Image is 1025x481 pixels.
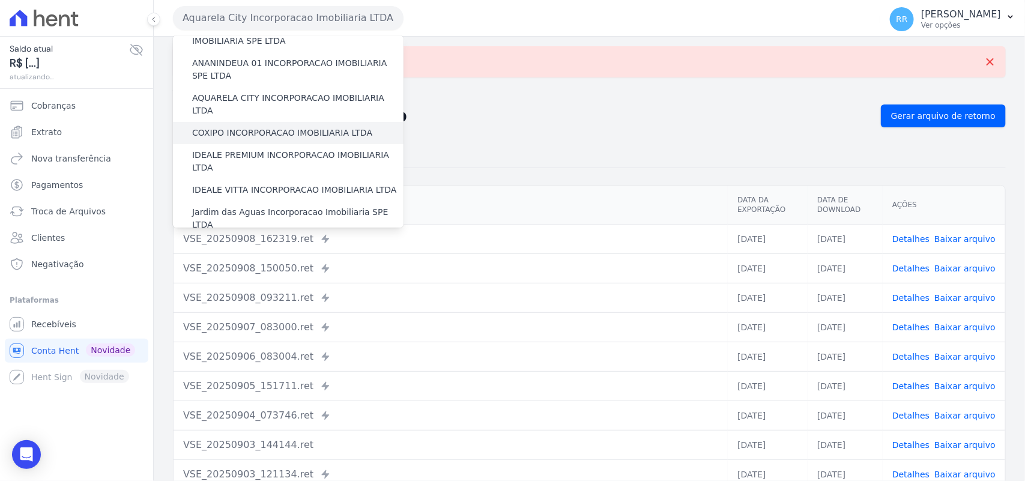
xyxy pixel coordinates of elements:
td: [DATE] [728,283,808,312]
a: Baixar arquivo [934,470,996,479]
a: Cobranças [5,94,148,118]
td: [DATE] [728,430,808,459]
td: [DATE] [728,401,808,430]
td: [DATE] [728,342,808,371]
a: Baixar arquivo [934,322,996,332]
span: Recebíveis [31,318,76,330]
a: Clientes [5,226,148,250]
a: Baixar arquivo [934,234,996,244]
a: Nova transferência [5,147,148,171]
a: Extrato [5,120,148,144]
div: VSE_20250905_151711.ret [183,379,718,393]
div: VSE_20250908_150050.ret [183,261,718,276]
td: [DATE] [728,224,808,253]
a: Detalhes [892,264,930,273]
a: Detalhes [892,440,930,450]
a: Pagamentos [5,173,148,197]
a: Detalhes [892,234,930,244]
td: [DATE] [808,401,883,430]
td: [DATE] [808,253,883,283]
label: ANANINDEUA 01 INCORPORACAO IMOBILIARIA SPE LTDA [192,57,404,82]
span: Conta Hent [31,345,79,357]
nav: Breadcrumb [173,87,1006,100]
label: IDEALE PREMIUM INCORPORACAO IMOBILIARIA LTDA [192,149,404,174]
div: VSE_20250904_073746.ret [183,408,718,423]
div: VSE_20250903_144144.ret [183,438,718,452]
a: Detalhes [892,470,930,479]
a: Detalhes [892,322,930,332]
span: atualizando... [10,71,129,82]
td: [DATE] [808,371,883,401]
td: [DATE] [808,283,883,312]
a: Baixar arquivo [934,381,996,391]
button: Aquarela City Incorporacao Imobiliaria LTDA [173,6,404,30]
td: [DATE] [808,312,883,342]
a: Conta Hent Novidade [5,339,148,363]
span: R$ [...] [10,55,129,71]
nav: Sidebar [10,94,144,389]
div: Open Intercom Messenger [12,440,41,469]
a: Baixar arquivo [934,440,996,450]
div: VSE_20250906_083004.ret [183,349,718,364]
p: [PERSON_NAME] [921,8,1001,20]
span: Gerar arquivo de retorno [891,110,996,122]
th: Data de Download [808,186,883,225]
h2: Exportações de Retorno [173,107,871,124]
span: Novidade [86,343,135,357]
div: VSE_20250908_162319.ret [183,232,718,246]
td: [DATE] [808,342,883,371]
td: [DATE] [728,253,808,283]
span: Troca de Arquivos [31,205,106,217]
a: Detalhes [892,411,930,420]
a: Baixar arquivo [934,293,996,303]
div: VSE_20250907_083000.ret [183,320,718,334]
td: [DATE] [808,430,883,459]
span: Cobranças [31,100,76,112]
a: Detalhes [892,352,930,362]
span: RR [896,15,907,23]
label: COXIPO INCORPORACAO IMOBILIARIA LTDA [192,127,372,139]
span: Clientes [31,232,65,244]
span: Saldo atual [10,43,129,55]
a: Recebíveis [5,312,148,336]
td: [DATE] [728,312,808,342]
div: VSE_20250908_093211.ret [183,291,718,305]
th: Ações [883,186,1005,225]
p: Ver opções [921,20,1001,30]
div: Plataformas [10,293,144,307]
span: Extrato [31,126,62,138]
span: Negativação [31,258,84,270]
a: Gerar arquivo de retorno [881,104,1006,127]
th: Data da Exportação [728,186,808,225]
a: Detalhes [892,293,930,303]
td: [DATE] [728,371,808,401]
td: [DATE] [808,224,883,253]
a: Baixar arquivo [934,352,996,362]
span: Pagamentos [31,179,83,191]
span: Nova transferência [31,153,111,165]
a: Baixar arquivo [934,264,996,273]
label: IDEALE VITTA INCORPORACAO IMOBILIARIA LTDA [192,184,396,196]
a: Negativação [5,252,148,276]
label: Jardim das Aguas Incorporacao Imobiliaria SPE LTDA [192,206,404,231]
a: Baixar arquivo [934,411,996,420]
button: RR [PERSON_NAME] Ver opções [880,2,1025,36]
th: Arquivo [174,186,728,225]
label: AQUARELA CITY INCORPORACAO IMOBILIARIA LTDA [192,92,404,117]
a: Detalhes [892,381,930,391]
a: Troca de Arquivos [5,199,148,223]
